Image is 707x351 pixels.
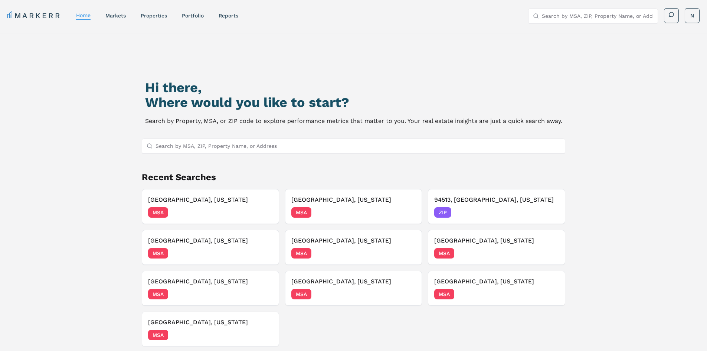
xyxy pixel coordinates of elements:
[145,80,562,95] h1: Hi there,
[156,139,561,153] input: Search by MSA, ZIP, Property Name, or Address
[434,277,559,286] h3: [GEOGRAPHIC_DATA], [US_STATE]
[542,9,653,23] input: Search by MSA, ZIP, Property Name, or Address
[148,207,168,218] span: MSA
[76,12,91,18] a: home
[148,195,273,204] h3: [GEOGRAPHIC_DATA], [US_STATE]
[542,209,559,216] span: [DATE]
[148,248,168,259] span: MSA
[142,189,279,224] button: Remove Petaluma, California[GEOGRAPHIC_DATA], [US_STATE]MSA[DATE]
[685,8,700,23] button: N
[291,195,416,204] h3: [GEOGRAPHIC_DATA], [US_STATE]
[285,230,422,265] button: Remove Vacaville, California[GEOGRAPHIC_DATA], [US_STATE]MSA[DATE]
[690,12,694,19] span: N
[182,13,204,19] a: Portfolio
[219,13,238,19] a: reports
[434,195,559,204] h3: 94513, [GEOGRAPHIC_DATA], [US_STATE]
[291,248,311,259] span: MSA
[428,189,565,224] button: Remove 94513, Brentwood, California94513, [GEOGRAPHIC_DATA], [US_STATE]ZIP[DATE]
[148,330,168,340] span: MSA
[542,290,559,298] span: [DATE]
[142,271,279,306] button: Remove Reno, Nevada[GEOGRAPHIC_DATA], [US_STATE]MSA[DATE]
[148,318,273,327] h3: [GEOGRAPHIC_DATA], [US_STATE]
[428,271,565,306] button: Remove Natoma, Kansas[GEOGRAPHIC_DATA], [US_STATE]MSA[DATE]
[105,13,126,19] a: markets
[399,250,416,257] span: [DATE]
[148,289,168,299] span: MSA
[256,250,273,257] span: [DATE]
[7,10,61,21] a: MARKERR
[434,248,454,259] span: MSA
[141,13,167,19] a: properties
[142,230,279,265] button: Remove Brentwood, California[GEOGRAPHIC_DATA], [US_STATE]MSA[DATE]
[148,236,273,245] h3: [GEOGRAPHIC_DATA], [US_STATE]
[145,116,562,126] p: Search by Property, MSA, or ZIP code to explore performance metrics that matter to you. Your real...
[291,277,416,286] h3: [GEOGRAPHIC_DATA], [US_STATE]
[256,209,273,216] span: [DATE]
[148,277,273,286] h3: [GEOGRAPHIC_DATA], [US_STATE]
[142,312,279,347] button: Remove Pleasanton, California[GEOGRAPHIC_DATA], [US_STATE]MSA[DATE]
[285,271,422,306] button: Remove Sacramento, California[GEOGRAPHIC_DATA], [US_STATE]MSA[DATE]
[291,289,311,299] span: MSA
[291,207,311,218] span: MSA
[256,331,273,339] span: [DATE]
[434,289,454,299] span: MSA
[285,189,422,224] button: Remove Concord, California[GEOGRAPHIC_DATA], [US_STATE]MSA[DATE]
[542,250,559,257] span: [DATE]
[434,207,451,218] span: ZIP
[142,171,566,183] h2: Recent Searches
[428,230,565,265] button: Remove Napa, California[GEOGRAPHIC_DATA], [US_STATE]MSA[DATE]
[145,95,562,110] h2: Where would you like to start?
[256,290,273,298] span: [DATE]
[399,290,416,298] span: [DATE]
[291,236,416,245] h3: [GEOGRAPHIC_DATA], [US_STATE]
[399,209,416,216] span: [DATE]
[434,236,559,245] h3: [GEOGRAPHIC_DATA], [US_STATE]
